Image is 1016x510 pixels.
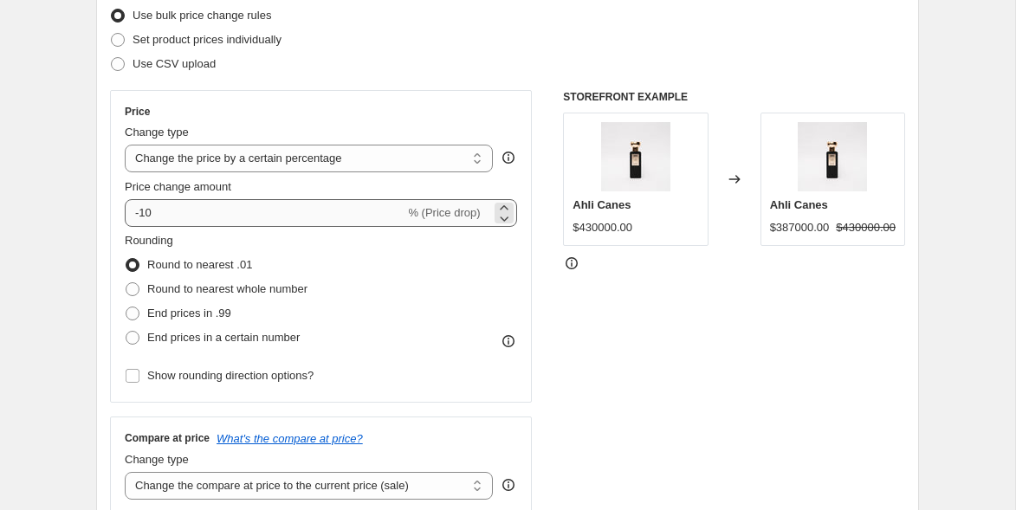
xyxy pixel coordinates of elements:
[125,234,173,247] span: Rounding
[217,432,363,445] button: What's the compare at price?
[573,198,631,211] span: Ahli Canes
[770,198,828,211] span: Ahli Canes
[147,307,231,320] span: End prices in .99
[500,149,517,166] div: help
[133,33,282,46] span: Set product prices individually
[147,282,307,295] span: Round to nearest whole number
[573,219,632,236] div: $430000.00
[125,105,150,119] h3: Price
[147,258,252,271] span: Round to nearest .01
[563,90,905,104] h6: STOREFRONT EXAMPLE
[500,476,517,494] div: help
[601,122,670,191] img: DSC04501-scaled_80x.jpg
[125,126,189,139] span: Change type
[125,199,404,227] input: -15
[770,219,830,236] div: $387000.00
[133,9,271,22] span: Use bulk price change rules
[147,331,300,344] span: End prices in a certain number
[125,180,231,193] span: Price change amount
[147,369,314,382] span: Show rounding direction options?
[125,453,189,466] span: Change type
[125,431,210,445] h3: Compare at price
[408,206,480,219] span: % (Price drop)
[836,219,896,236] strike: $430000.00
[798,122,867,191] img: DSC04501-scaled_80x.jpg
[133,57,216,70] span: Use CSV upload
